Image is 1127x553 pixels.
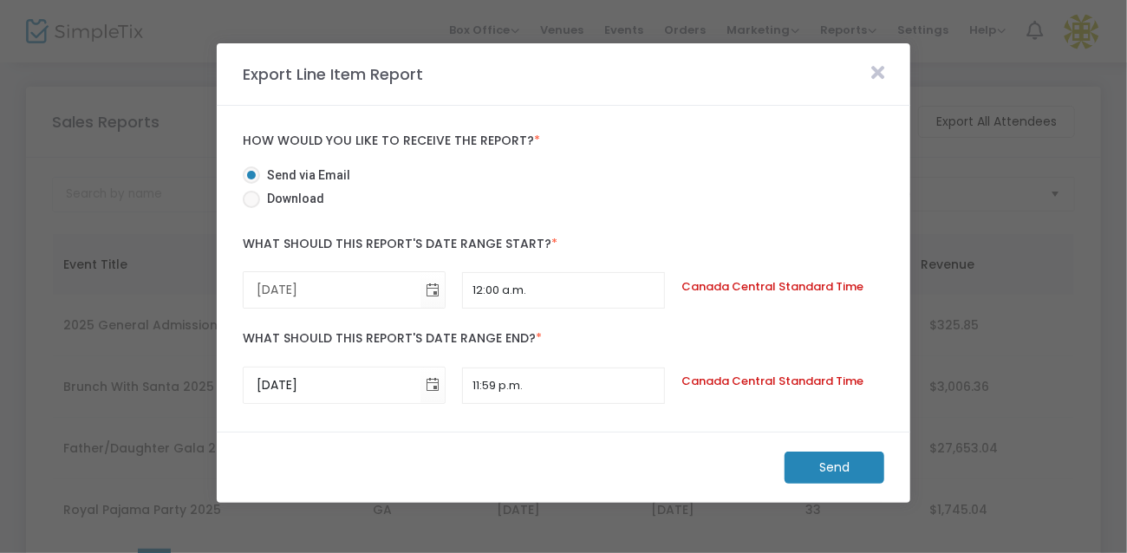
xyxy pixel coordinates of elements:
[244,272,420,308] input: Select date
[462,368,665,404] input: Select Time
[217,43,910,106] m-panel-header: Export Line Item Report
[674,373,893,390] div: Canada Central Standard Time
[260,166,350,185] span: Send via Email
[785,452,884,484] m-button: Send
[420,368,445,403] button: Toggle calendar
[234,62,432,86] m-panel-title: Export Line Item Report
[420,272,445,308] button: Toggle calendar
[243,227,884,263] label: What should this report's date range start?
[243,322,884,357] label: What should this report's date range end?
[243,133,884,149] label: How would you like to receive the report?
[244,368,420,403] input: Select date
[260,190,324,208] span: Download
[674,278,893,296] div: Canada Central Standard Time
[462,272,665,309] input: Select Time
